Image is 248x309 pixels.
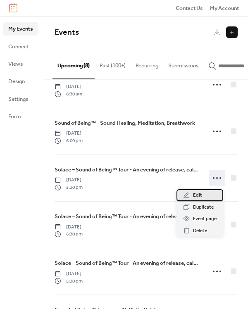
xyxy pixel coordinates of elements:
[8,112,21,121] span: Form
[8,60,23,68] span: Views
[3,92,38,105] a: Settings
[193,203,214,212] span: Duplicate
[55,119,195,128] a: Sound of Being™ - Sound Healing, Meditation, Breathwork
[55,223,83,231] span: [DATE]
[55,137,83,145] span: 6:00 pm
[55,25,79,40] span: Events
[8,77,25,86] span: Design
[52,49,95,79] button: Upcoming (8)
[3,22,38,35] a: My Events
[55,176,83,184] span: [DATE]
[193,191,202,200] span: Edit
[193,227,207,235] span: Delete
[55,90,82,98] span: 8:30 am
[3,57,38,70] a: Views
[176,4,203,12] a: Contact Us
[55,212,200,221] span: Solace – Sound of Being™ Tour - An evening of release, calm, and renewal
[8,25,33,33] span: My Events
[8,95,28,103] span: Settings
[131,49,163,78] button: Recurring
[3,40,38,53] a: Connect
[55,259,200,268] a: Solace – Sound of Being™ Tour - An evening of release, calm, and renewal
[55,212,200,221] a: Solace – Sound of Being™ Tour - An evening of release, calm, and renewal
[210,4,239,12] a: My Account
[55,130,83,137] span: [DATE]
[55,270,83,278] span: [DATE]
[55,184,83,191] span: 5:30 pm
[55,166,200,174] span: Solace – Sound of Being™ Tour - An evening of release, calm, and renewal
[95,49,131,78] button: Past (100+)
[3,109,38,123] a: Form
[3,74,38,88] a: Design
[55,165,200,174] a: Solace – Sound of Being™ Tour - An evening of release, calm, and renewal
[8,43,29,51] span: Connect
[9,3,17,12] img: logo
[55,278,83,285] span: 5:30 pm
[55,119,195,127] span: Sound of Being™ - Sound Healing, Meditation, Breathwork
[55,83,82,90] span: [DATE]
[193,215,217,223] span: Event page
[163,49,203,78] button: Submissions
[55,231,83,238] span: 6:30 pm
